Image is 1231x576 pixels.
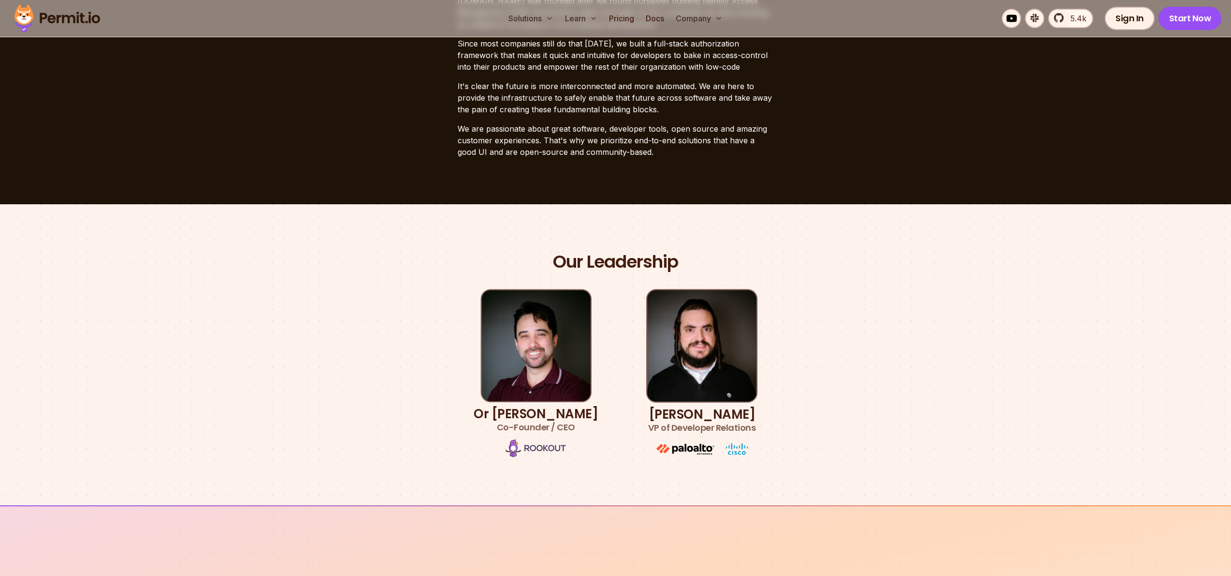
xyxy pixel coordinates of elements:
[553,251,678,273] h2: Our Leadership
[642,9,668,28] a: Docs
[648,421,756,435] span: VP of Developer Relations
[1158,7,1222,30] a: Start Now
[656,444,714,455] img: paloalto
[474,421,598,434] span: Co-Founder / CEO
[458,38,774,73] p: Since most companies still do that [DATE], we built a full-stack authorization framework that mak...
[672,9,727,28] button: Company
[1048,9,1093,28] a: 5.4k
[1105,7,1155,30] a: Sign In
[474,407,598,434] h3: Or [PERSON_NAME]
[480,289,592,402] img: Or Weis | Co-Founder / CEO
[726,443,748,455] img: cisco
[10,2,104,35] img: Permit logo
[505,439,566,457] img: Rookout
[561,9,601,28] button: Learn
[605,9,638,28] a: Pricing
[1065,13,1086,24] span: 5.4k
[504,9,557,28] button: Solutions
[648,408,756,435] h3: [PERSON_NAME]
[458,123,774,158] p: We are passionate about great software, developer tools, open source and amazing customer experie...
[458,80,774,115] p: It's clear the future is more interconnected and more automated. We are here to provide the infra...
[646,289,757,403] img: Gabriel L. Manor | VP of Developer Relations, GTM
